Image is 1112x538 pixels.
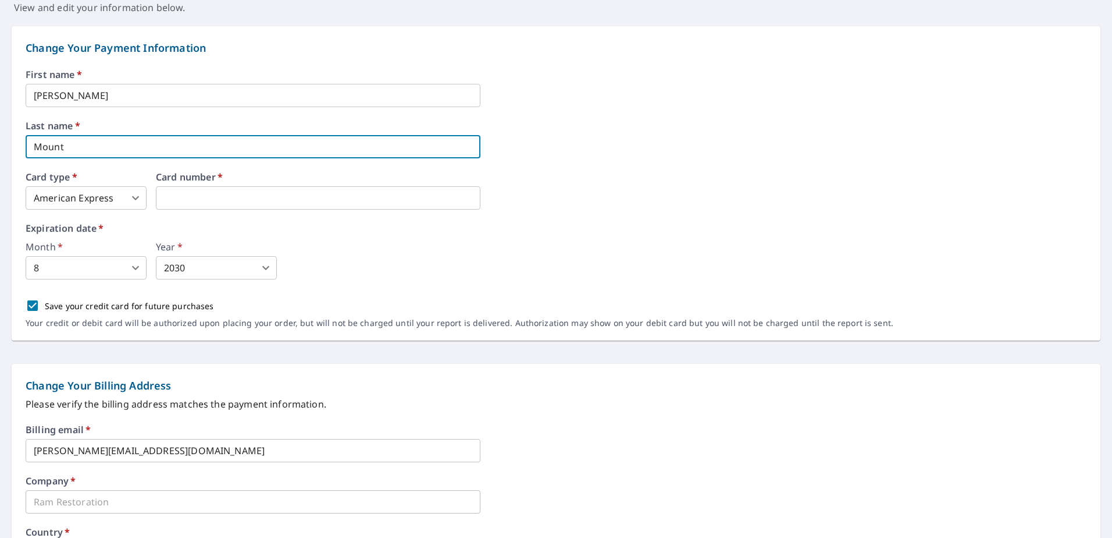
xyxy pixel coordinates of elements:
[45,300,214,312] p: Save your credit card for future purchases
[26,425,91,434] label: Billing email
[156,256,277,279] div: 2030
[26,186,147,210] div: American Express
[26,121,1086,130] label: Last name
[156,186,480,210] iframe: secure payment field
[156,172,480,182] label: Card number
[26,476,76,486] label: Company
[26,318,893,328] p: Your credit or debit card will be authorized upon placing your order, but will not be charged unt...
[26,224,1086,233] label: Expiration date
[156,242,277,252] label: Year
[26,528,70,537] label: Country
[26,256,147,279] div: 8
[26,70,1086,79] label: First name
[26,242,147,252] label: Month
[26,172,147,182] label: Card type
[26,40,1086,56] p: Change Your Payment Information
[26,397,1086,411] p: Please verify the billing address matches the payment information.
[26,378,1086,394] p: Change Your Billing Address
